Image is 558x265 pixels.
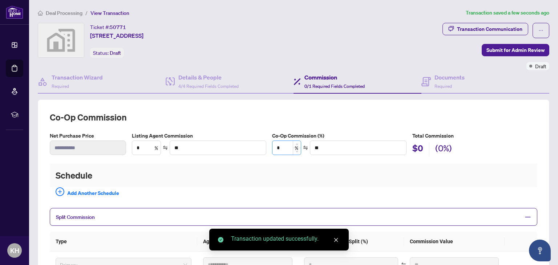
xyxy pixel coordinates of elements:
div: Transaction updated successfully. [231,235,340,243]
label: Co-Op Commission (%) [272,132,407,140]
span: Add Another Schedule [67,187,119,199]
th: Commission Value [404,232,505,252]
span: Required [52,83,69,89]
span: swap [163,145,168,150]
span: Required [434,83,452,89]
span: swap [303,145,308,150]
span: ellipsis [538,28,543,33]
span: home [38,11,43,16]
span: KH [10,245,19,256]
h5: Total Commission [412,132,537,140]
span: Draft [110,50,121,56]
span: close [333,237,339,242]
li: / [85,9,88,17]
h2: $0 [412,142,423,156]
span: Draft [535,62,546,70]
button: Transaction Communication [442,23,528,35]
span: 50771 [110,24,126,30]
th: Type [50,232,197,252]
img: svg%3e [38,23,84,57]
article: Transaction saved a few seconds ago [466,9,549,17]
span: Increase Value [293,141,301,148]
label: Net Purchase Price [50,132,126,140]
a: Close [332,236,340,244]
h2: Schedule [50,164,537,187]
button: Add Another Schedule [50,187,125,199]
span: Decrease Value [293,148,301,155]
span: minus [525,214,531,220]
h4: Transaction Wizard [52,73,103,82]
h2: Co-op Commission [50,111,537,123]
th: Agent [197,232,298,252]
button: Open asap [529,240,551,261]
span: View Transaction [90,10,129,16]
span: up [296,143,298,146]
span: Submit for Admin Review [486,44,545,56]
span: Split Commission [56,214,95,220]
div: Transaction Communication [457,23,522,35]
label: Listing Agent Commission [132,132,266,140]
div: Split Commission [50,208,537,226]
span: 0/1 Required Fields Completed [304,83,365,89]
h2: (0%) [435,142,452,156]
span: down [296,150,298,153]
span: check-circle [218,237,223,242]
th: Agent Commission Split (%) [298,232,404,252]
span: Deal Processing [46,10,82,16]
img: logo [6,5,23,19]
span: [STREET_ADDRESS] [90,31,143,40]
div: Status: [90,48,124,58]
h4: Documents [434,73,465,82]
h4: Commission [304,73,365,82]
span: plus-circle [56,187,64,196]
h4: Details & People [178,73,239,82]
button: Submit for Admin Review [482,44,549,56]
span: 4/4 Required Fields Completed [178,83,239,89]
div: Ticket #: [90,23,126,31]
